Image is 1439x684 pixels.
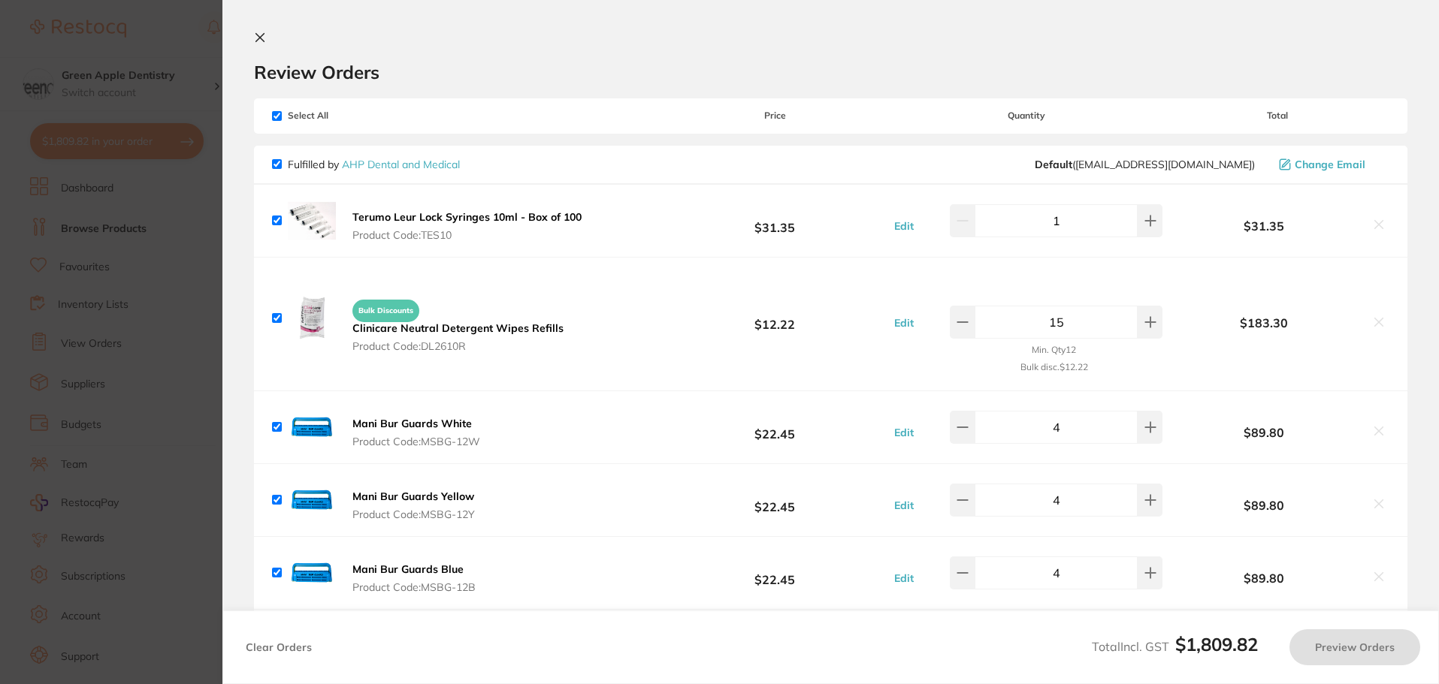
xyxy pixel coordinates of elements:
img: bmhvN3lkYQ [288,549,336,597]
b: $89.80 [1166,499,1362,512]
span: Price [663,110,886,121]
button: Mani Bur Guards Blue Product Code:MSBG-12B [348,562,480,594]
span: Product Code: TES10 [352,229,582,241]
button: Edit [890,316,918,330]
button: Edit [890,499,918,512]
b: $89.80 [1166,426,1362,439]
button: Edit [890,571,918,585]
b: $12.22 [663,304,886,332]
small: Min. Qty 12 [1032,345,1076,355]
img: NzRrZmlwZg [288,476,336,524]
span: Product Code: MSBG-12W [352,435,480,447]
b: $31.35 [663,206,886,234]
b: Mani Bur Guards Yellow [352,490,474,503]
b: $1,809.82 [1175,633,1258,655]
button: Bulk Discounts Clinicare Neutral Detergent Wipes Refills Product Code:DL2610R [348,293,568,353]
button: Edit [890,219,918,233]
span: Quantity [887,110,1166,121]
span: Total Incl. GST [1092,639,1258,654]
h2: Review Orders [254,61,1407,83]
span: Select All [272,110,422,121]
b: Default [1035,158,1072,171]
button: Terumo Leur Lock Syringes 10ml - Box of 100 Product Code:TES10 [348,210,586,242]
button: Mani Bur Guards Yellow Product Code:MSBG-12Y [348,490,479,521]
span: Product Code: MSBG-12Y [352,508,475,520]
small: Bulk disc. $12.22 [1020,362,1088,372]
a: AHP Dental and Medical [342,158,460,171]
b: $22.45 [663,559,886,587]
button: Mani Bur Guards White Product Code:MSBG-12W [348,417,485,448]
b: $22.45 [663,487,886,514]
b: Mani Bur Guards Blue [352,562,464,576]
b: Terumo Leur Lock Syringes 10ml - Box of 100 [352,210,582,224]
b: Clinicare Neutral Detergent Wipes Refills [352,321,564,335]
span: Product Code: DL2610R [352,340,564,352]
b: $22.45 [663,414,886,441]
span: orders@ahpdentalmedical.com.au [1035,158,1255,170]
b: $183.30 [1166,316,1362,330]
b: $31.35 [1166,219,1362,233]
button: Clear Orders [241,629,316,665]
img: dXhiemJraw [288,197,336,245]
button: Preview Orders [1289,629,1420,665]
p: Fulfilled by [288,158,460,170]
button: Edit [890,426,918,439]
span: Change Email [1295,158,1365,170]
span: Total [1166,110,1389,121]
img: YnRrY2RwNg [288,294,336,342]
img: M2dpbG04Yw [288,403,336,451]
span: Product Code: MSBG-12B [352,581,476,593]
span: Bulk Discounts [352,300,419,322]
b: $89.80 [1166,571,1362,585]
button: Change Email [1274,158,1389,171]
b: Mani Bur Guards White [352,417,472,430]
